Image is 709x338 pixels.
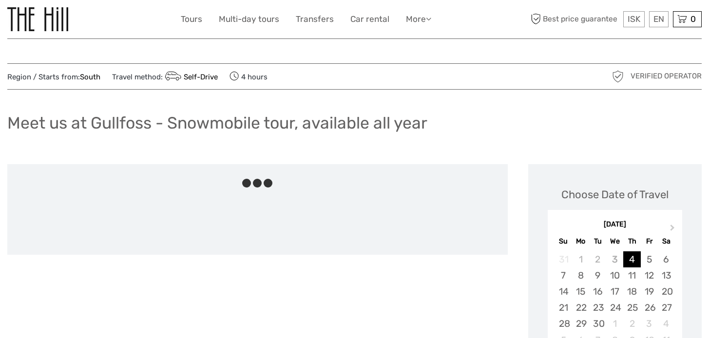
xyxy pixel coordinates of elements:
[7,7,68,31] img: The Hill
[658,267,675,283] div: Choose Saturday, September 13th, 2025
[641,300,658,316] div: Choose Friday, September 26th, 2025
[623,267,640,283] div: Choose Thursday, September 11th, 2025
[631,71,702,81] span: Verified Operator
[572,235,589,248] div: Mo
[112,70,218,83] span: Travel method:
[658,235,675,248] div: Sa
[689,14,697,24] span: 0
[641,235,658,248] div: Fr
[181,12,202,26] a: Tours
[572,300,589,316] div: Choose Monday, September 22nd, 2025
[572,316,589,332] div: Choose Monday, September 29th, 2025
[623,251,640,267] div: Choose Thursday, September 4th, 2025
[658,283,675,300] div: Choose Saturday, September 20th, 2025
[606,283,623,300] div: Choose Wednesday, September 17th, 2025
[555,300,572,316] div: Choose Sunday, September 21st, 2025
[606,300,623,316] div: Choose Wednesday, September 24th, 2025
[219,12,279,26] a: Multi-day tours
[589,267,606,283] div: Choose Tuesday, September 9th, 2025
[230,70,268,83] span: 4 hours
[7,113,427,133] h1: Meet us at Gullfoss - Snowmobile tour, available all year
[555,316,572,332] div: Choose Sunday, September 28th, 2025
[623,316,640,332] div: Choose Thursday, October 2nd, 2025
[406,12,431,26] a: More
[606,267,623,283] div: Choose Wednesday, September 10th, 2025
[628,14,640,24] span: ISK
[589,235,606,248] div: Tu
[572,251,589,267] div: Not available Monday, September 1st, 2025
[572,283,589,300] div: Choose Monday, September 15th, 2025
[610,69,626,84] img: verified_operator_grey_128.png
[296,12,334,26] a: Transfers
[548,220,682,230] div: [DATE]
[623,300,640,316] div: Choose Thursday, September 25th, 2025
[589,283,606,300] div: Choose Tuesday, September 16th, 2025
[589,251,606,267] div: Not available Tuesday, September 2nd, 2025
[623,235,640,248] div: Th
[606,251,623,267] div: Not available Wednesday, September 3rd, 2025
[80,73,100,81] a: South
[528,11,621,27] span: Best price guarantee
[555,235,572,248] div: Su
[7,72,100,82] span: Region / Starts from:
[350,12,389,26] a: Car rental
[606,316,623,332] div: Choose Wednesday, October 1st, 2025
[555,283,572,300] div: Choose Sunday, September 14th, 2025
[623,283,640,300] div: Choose Thursday, September 18th, 2025
[658,316,675,332] div: Choose Saturday, October 4th, 2025
[658,300,675,316] div: Choose Saturday, September 27th, 2025
[561,187,669,202] div: Choose Date of Travel
[163,73,218,81] a: Self-Drive
[641,267,658,283] div: Choose Friday, September 12th, 2025
[606,235,623,248] div: We
[658,251,675,267] div: Choose Saturday, September 6th, 2025
[641,251,658,267] div: Choose Friday, September 5th, 2025
[555,267,572,283] div: Choose Sunday, September 7th, 2025
[649,11,669,27] div: EN
[641,316,658,332] div: Choose Friday, October 3rd, 2025
[641,283,658,300] div: Choose Friday, September 19th, 2025
[666,222,681,238] button: Next Month
[555,251,572,267] div: Not available Sunday, August 31st, 2025
[572,267,589,283] div: Choose Monday, September 8th, 2025
[589,316,606,332] div: Choose Tuesday, September 30th, 2025
[589,300,606,316] div: Choose Tuesday, September 23rd, 2025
